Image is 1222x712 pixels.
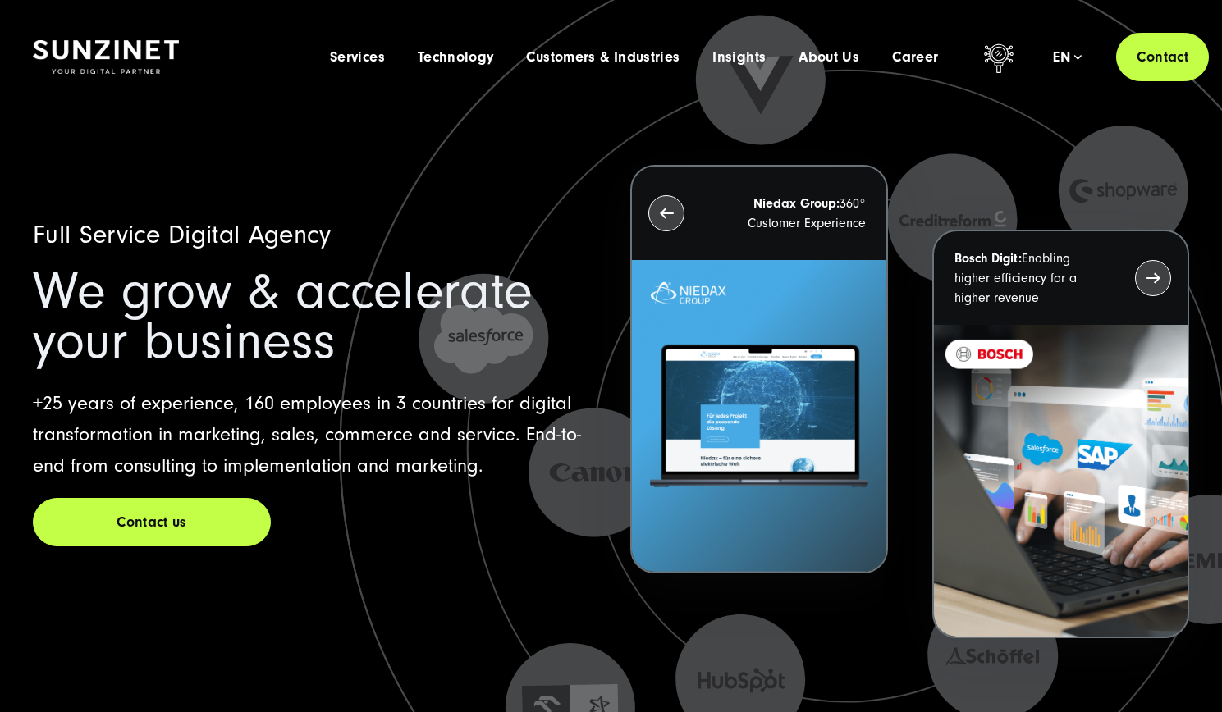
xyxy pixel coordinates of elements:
[1116,33,1209,81] a: Contact
[892,49,938,66] a: Career
[714,194,865,233] p: 360° Customer Experience
[954,249,1105,308] p: Enabling higher efficiency for a higher revenue
[934,325,1188,637] img: recent-project_BOSCH_2024-03
[1053,49,1082,66] div: en
[33,220,332,249] span: Full Service Digital Agency
[799,49,859,66] a: About Us
[33,262,533,371] span: We grow & accelerate your business
[33,498,271,546] a: Contact us
[418,49,494,66] a: Technology
[526,49,680,66] a: Customers & Industries
[330,49,385,66] a: Services
[753,196,840,211] strong: Niedax Group:
[954,251,1022,266] strong: Bosch Digit:
[712,49,766,66] a: Insights
[33,388,592,482] p: +25 years of experience, 160 employees in 3 countries for digital transformation in marketing, sa...
[632,260,886,572] img: Letztes Projekt von Niedax. Ein Laptop auf dem die Niedax Website geöffnet ist, auf blauem Hinter...
[33,40,179,75] img: SUNZINET Full Service Digital Agentur
[932,230,1189,638] button: Bosch Digit:Enabling higher efficiency for a higher revenue recent-project_BOSCH_2024-03
[630,165,887,573] button: Niedax Group:360° Customer Experience Letztes Projekt von Niedax. Ein Laptop auf dem die Niedax W...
